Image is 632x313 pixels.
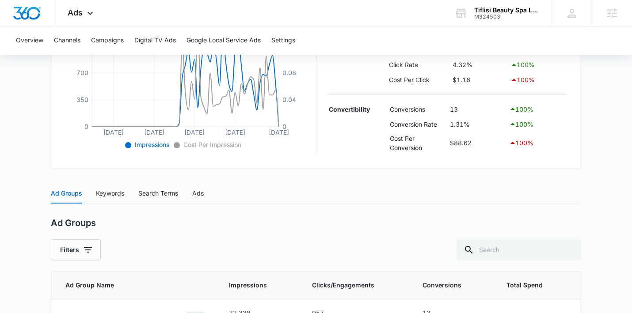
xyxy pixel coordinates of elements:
[387,57,451,72] td: Click Rate
[14,23,21,30] img: website_grey.svg
[138,189,178,198] div: Search Terms
[450,57,508,72] td: 4.32%
[25,14,43,21] div: v 4.0.24
[474,7,539,14] div: account name
[91,26,124,55] button: Campaigns
[509,138,564,148] div: 100 %
[98,52,149,58] div: Keywords by Traffic
[510,60,564,70] div: 100 %
[448,132,507,155] td: $88.62
[225,128,245,136] tspan: [DATE]
[506,280,554,290] span: Total Spend
[457,239,581,260] input: Search
[388,132,448,155] td: Cost Per Conversion
[133,141,169,148] span: Impressions
[134,26,176,55] button: Digital TV Ads
[450,72,508,87] td: $1.16
[510,75,564,85] div: 100 %
[509,104,564,114] div: 100 %
[271,26,295,55] button: Settings
[187,26,261,55] button: Google Local Service Ads
[312,280,389,290] span: Clicks/Engagements
[423,280,472,290] span: Conversions
[229,280,278,290] span: Impressions
[388,117,448,132] td: Conversion Rate
[65,280,195,290] span: Ad Group Name
[54,26,80,55] button: Channels
[474,14,539,20] div: account id
[184,128,205,136] tspan: [DATE]
[192,189,204,198] div: Ads
[282,123,286,130] tspan: 0
[509,119,564,129] div: 100 %
[76,69,88,76] tspan: 700
[34,52,79,58] div: Domain Overview
[103,128,124,136] tspan: [DATE]
[387,72,451,87] td: Cost Per Click
[448,117,507,132] td: 1.31%
[76,96,88,103] tspan: 350
[182,141,241,148] span: Cost Per Impression
[329,106,370,113] strong: Convertibility
[282,69,296,76] tspan: 0.08
[51,218,96,229] h2: Ad Groups
[96,189,124,198] div: Keywords
[14,14,21,21] img: logo_orange.svg
[269,128,289,136] tspan: [DATE]
[144,128,164,136] tspan: [DATE]
[16,26,43,55] button: Overview
[388,102,448,117] td: Conversions
[51,239,101,260] button: Filters
[68,8,83,17] span: Ads
[23,23,97,30] div: Domain: [DOMAIN_NAME]
[84,123,88,130] tspan: 0
[88,51,95,58] img: tab_keywords_by_traffic_grey.svg
[24,51,31,58] img: tab_domain_overview_orange.svg
[51,189,82,198] div: Ad Groups
[282,96,296,103] tspan: 0.04
[448,102,507,117] td: 13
